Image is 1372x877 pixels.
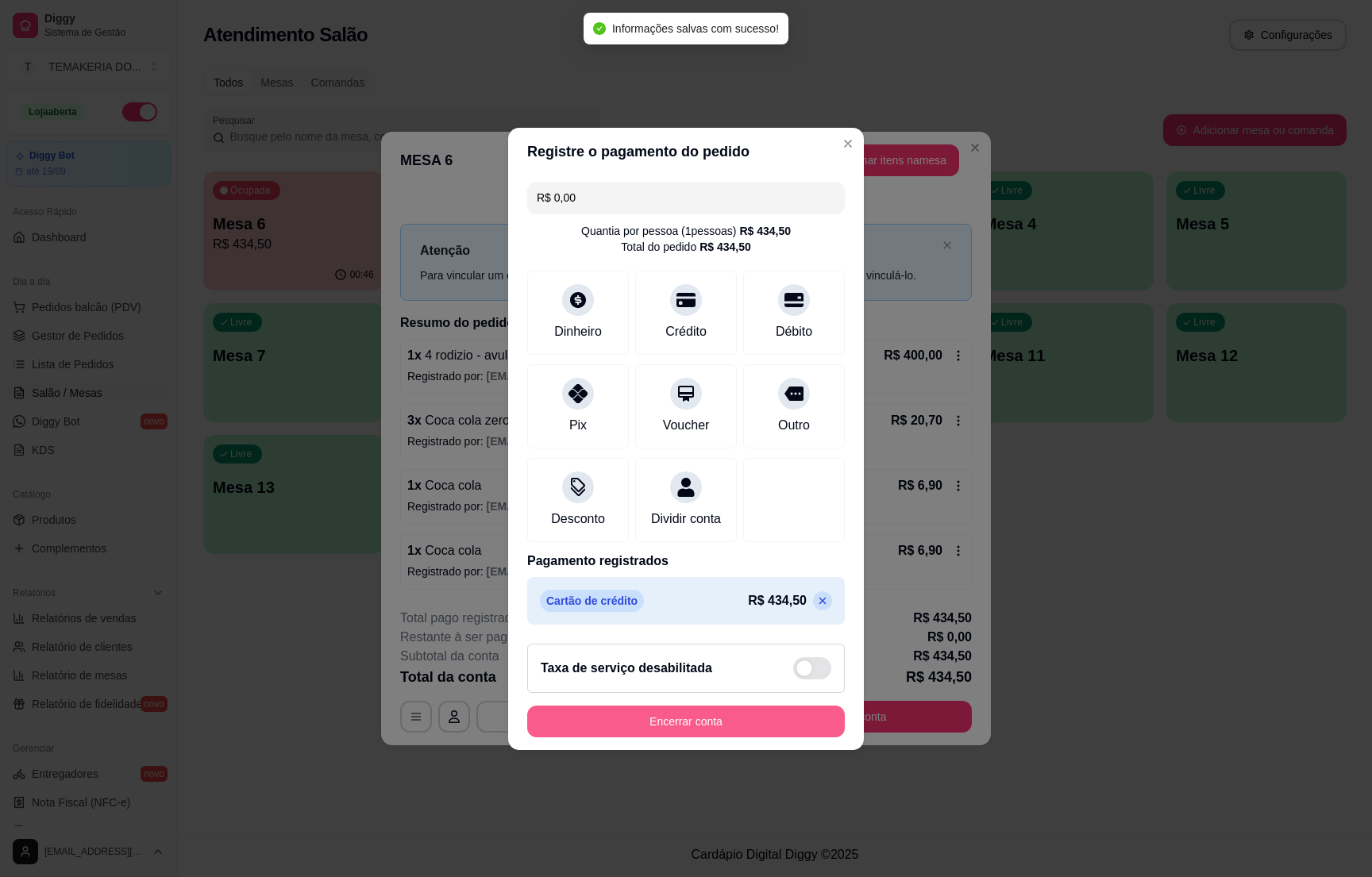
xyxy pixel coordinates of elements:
[778,416,810,435] div: Outro
[508,128,864,175] header: Registre o pagamento do pedido
[748,591,807,610] p: R$ 434,50
[551,510,605,529] div: Desconto
[665,322,707,341] div: Crédito
[541,659,712,678] h2: Taxa de serviço desabilitada
[581,223,791,239] div: Quantia por pessoa ( 1 pessoas)
[569,416,587,435] div: Pix
[776,322,812,341] div: Débito
[537,182,835,213] input: Ex.: hambúrguer de cordeiro
[593,22,606,35] span: check-circle
[621,239,751,255] div: Total do pedido
[739,223,791,239] div: R$ 434,50
[835,131,861,156] button: Close
[540,590,644,612] p: Cartão de crédito
[699,239,751,255] div: R$ 434,50
[527,552,845,571] p: Pagamento registrados
[651,510,721,529] div: Dividir conta
[612,22,779,35] span: Informações salvas com sucesso!
[663,416,710,435] div: Voucher
[554,322,602,341] div: Dinheiro
[527,706,845,737] button: Encerrar conta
